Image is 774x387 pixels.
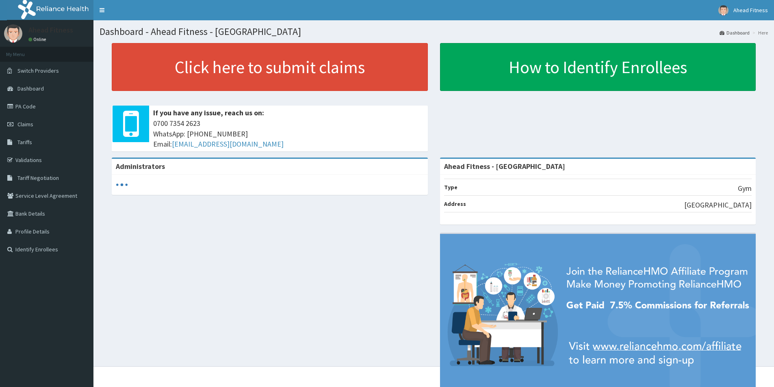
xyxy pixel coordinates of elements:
[720,29,750,36] a: Dashboard
[116,179,128,191] svg: audio-loading
[718,5,728,15] img: User Image
[17,138,32,146] span: Tariffs
[172,139,284,149] a: [EMAIL_ADDRESS][DOMAIN_NAME]
[28,26,73,34] p: Ahead Fitness
[444,184,457,191] b: Type
[444,162,565,171] strong: Ahead Fitness - [GEOGRAPHIC_DATA]
[28,37,48,42] a: Online
[17,85,44,92] span: Dashboard
[733,6,768,14] span: Ahead Fitness
[153,118,424,149] span: 0700 7354 2623 WhatsApp: [PHONE_NUMBER] Email:
[738,183,752,194] p: Gym
[17,67,59,74] span: Switch Providers
[440,43,756,91] a: How to Identify Enrollees
[444,200,466,208] b: Address
[750,29,768,36] li: Here
[4,24,22,43] img: User Image
[112,43,428,91] a: Click here to submit claims
[153,108,264,117] b: If you have any issue, reach us on:
[100,26,768,37] h1: Dashboard - Ahead Fitness - [GEOGRAPHIC_DATA]
[684,200,752,210] p: [GEOGRAPHIC_DATA]
[17,174,59,182] span: Tariff Negotiation
[116,162,165,171] b: Administrators
[17,121,33,128] span: Claims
